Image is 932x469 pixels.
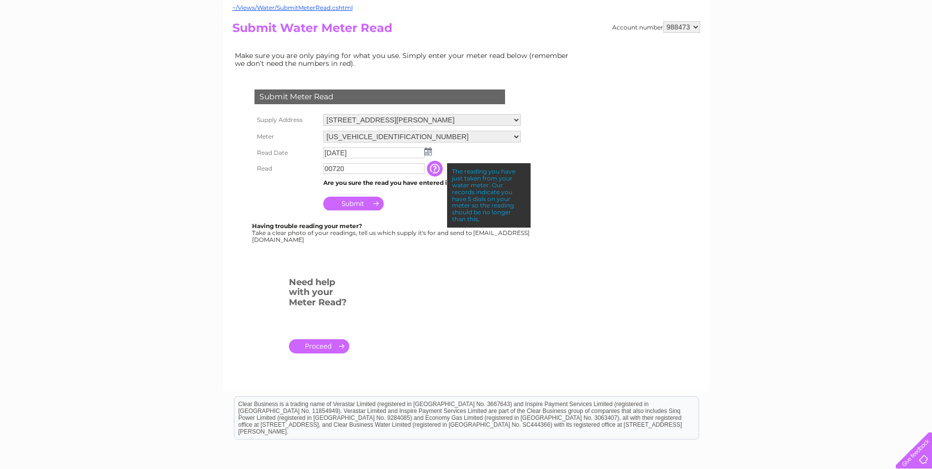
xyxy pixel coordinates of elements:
[252,145,321,161] th: Read Date
[232,4,353,11] a: ~/Views/Water/SubmitMeterRead.cshtml
[232,21,700,40] h2: Submit Water Meter Read
[759,42,778,49] a: Water
[254,89,505,104] div: Submit Meter Read
[289,339,349,353] a: .
[232,49,576,70] td: Make sure you are only paying for what you use. Simply enter your meter read below (remember we d...
[447,163,531,227] div: The reading you have just taken from your water meter. Our records indicate you have 5 dials on y...
[252,112,321,128] th: Supply Address
[867,42,891,49] a: Contact
[321,176,523,189] td: Are you sure the read you have entered is correct?
[424,147,432,155] img: ...
[747,5,815,17] a: 0333 014 3131
[234,5,699,48] div: Clear Business is a trading name of Verastar Limited (registered in [GEOGRAPHIC_DATA] No. 3667643...
[289,275,349,313] h3: Need help with your Meter Read?
[900,42,923,49] a: Log out
[252,223,531,243] div: Take a clear photo of your readings, tell us which supply it's for and send to [EMAIL_ADDRESS][DO...
[811,42,841,49] a: Telecoms
[427,161,445,176] input: Information
[252,222,362,230] b: Having trouble reading your meter?
[32,26,83,56] img: logo.png
[612,21,700,33] div: Account number
[252,128,321,145] th: Meter
[784,42,805,49] a: Energy
[323,197,384,210] input: Submit
[252,161,321,176] th: Read
[847,42,861,49] a: Blog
